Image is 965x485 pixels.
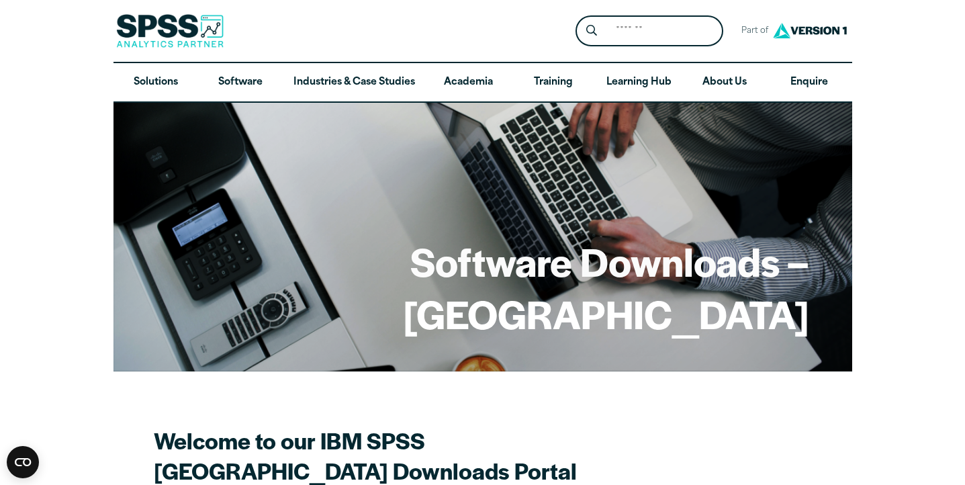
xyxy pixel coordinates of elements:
[586,25,597,36] svg: Search magnifying glass icon
[682,63,767,102] a: About Us
[113,63,198,102] a: Solutions
[596,63,682,102] a: Learning Hub
[283,63,426,102] a: Industries & Case Studies
[156,235,809,339] h1: Software Downloads – [GEOGRAPHIC_DATA]
[198,63,283,102] a: Software
[510,63,595,102] a: Training
[770,18,850,43] img: Version1 Logo
[113,63,852,102] nav: Desktop version of site main menu
[576,15,723,47] form: Site Header Search Form
[426,63,510,102] a: Academia
[734,21,770,41] span: Part of
[7,446,39,478] button: Open CMP widget
[116,14,224,48] img: SPSS Analytics Partner
[767,63,852,102] a: Enquire
[579,19,604,44] button: Search magnifying glass icon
